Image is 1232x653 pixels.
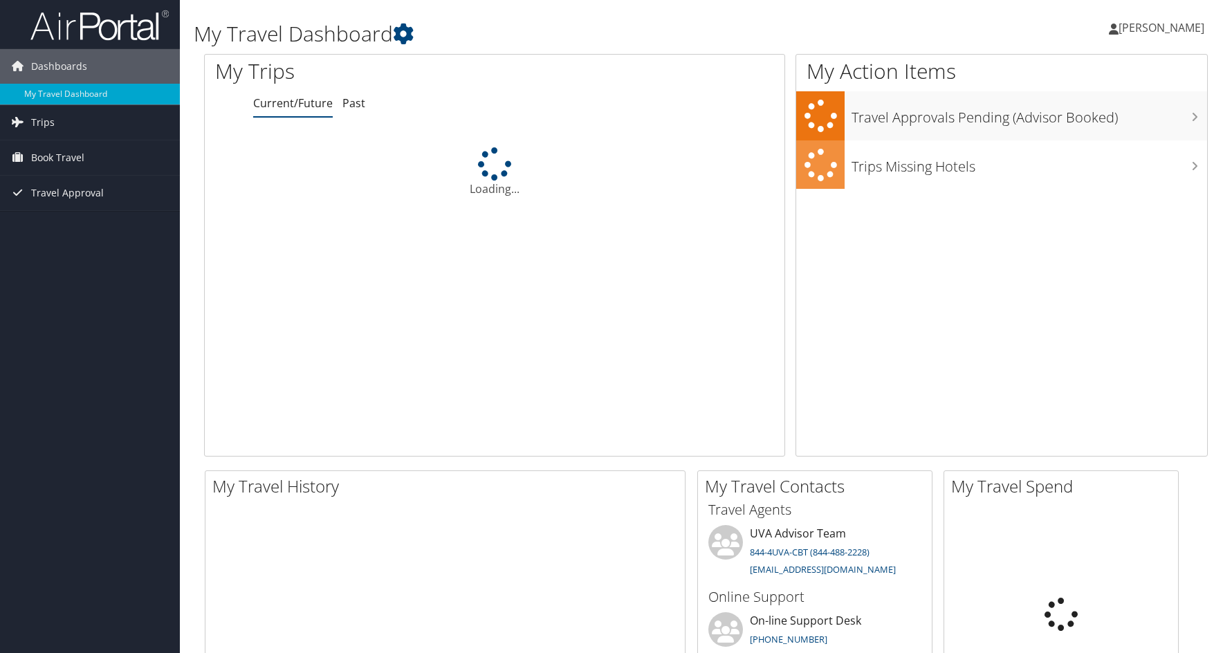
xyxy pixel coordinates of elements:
h2: My Travel Contacts [705,475,932,498]
h3: Travel Agents [708,500,921,519]
h1: My Trips [215,57,533,86]
img: airportal-logo.png [30,9,169,42]
a: Current/Future [253,95,333,111]
a: Trips Missing Hotels [796,140,1207,190]
a: Travel Approvals Pending (Advisor Booked) [796,91,1207,140]
a: Past [342,95,365,111]
a: 844-4UVA-CBT (844-488-2228) [750,546,870,558]
h3: Travel Approvals Pending (Advisor Booked) [852,101,1207,127]
span: Travel Approval [31,176,104,210]
h1: My Travel Dashboard [194,19,876,48]
span: [PERSON_NAME] [1119,20,1204,35]
a: [PERSON_NAME] [1109,7,1218,48]
span: Trips [31,105,55,140]
h2: My Travel Spend [951,475,1178,498]
h2: My Travel History [212,475,685,498]
span: Book Travel [31,140,84,175]
h3: Online Support [708,587,921,607]
a: [EMAIL_ADDRESS][DOMAIN_NAME] [750,563,896,576]
a: [PHONE_NUMBER] [750,633,827,645]
h3: Trips Missing Hotels [852,150,1207,176]
li: UVA Advisor Team [701,525,928,582]
span: Dashboards [31,49,87,84]
h1: My Action Items [796,57,1207,86]
div: Loading... [205,147,784,197]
